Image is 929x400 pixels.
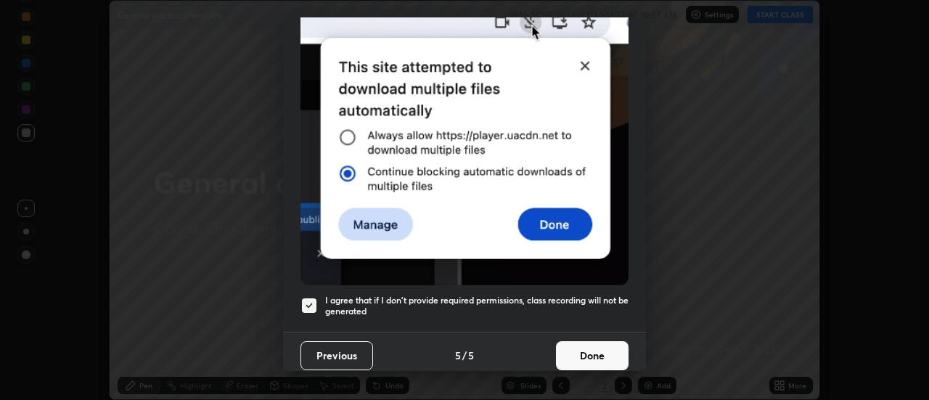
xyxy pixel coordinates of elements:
h4: 5 [468,348,474,363]
h4: / [462,348,467,363]
h4: 5 [455,348,461,363]
button: Done [556,341,629,370]
button: Previous [300,341,373,370]
h5: I agree that if I don't provide required permissions, class recording will not be generated [325,295,629,317]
